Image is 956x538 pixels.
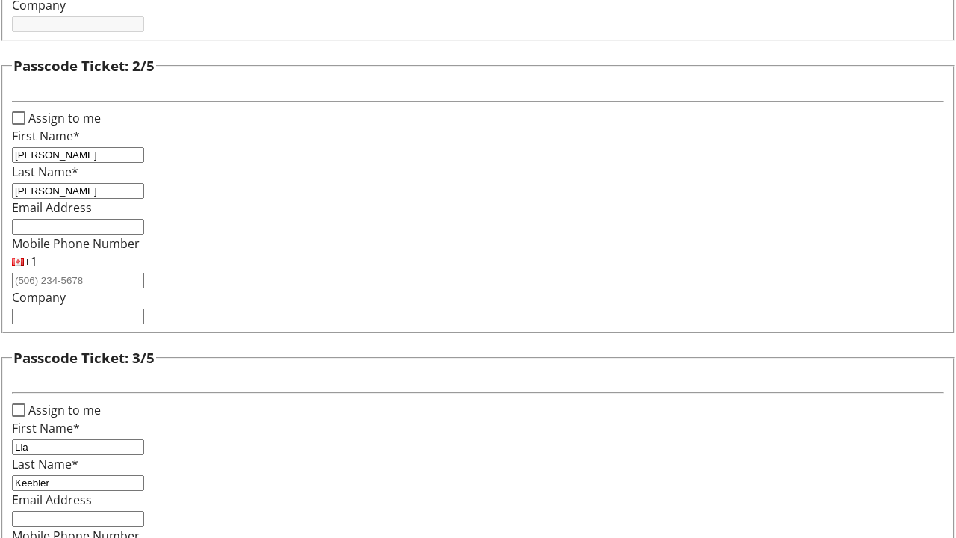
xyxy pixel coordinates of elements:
[25,401,101,419] label: Assign to me
[12,273,144,288] input: (506) 234-5678
[13,347,155,368] h3: Passcode Ticket: 3/5
[12,164,78,180] label: Last Name*
[25,109,101,127] label: Assign to me
[12,420,80,436] label: First Name*
[12,235,140,252] label: Mobile Phone Number
[12,492,92,508] label: Email Address
[12,289,66,306] label: Company
[12,456,78,472] label: Last Name*
[12,200,92,216] label: Email Address
[13,55,155,76] h3: Passcode Ticket: 2/5
[12,128,80,144] label: First Name*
